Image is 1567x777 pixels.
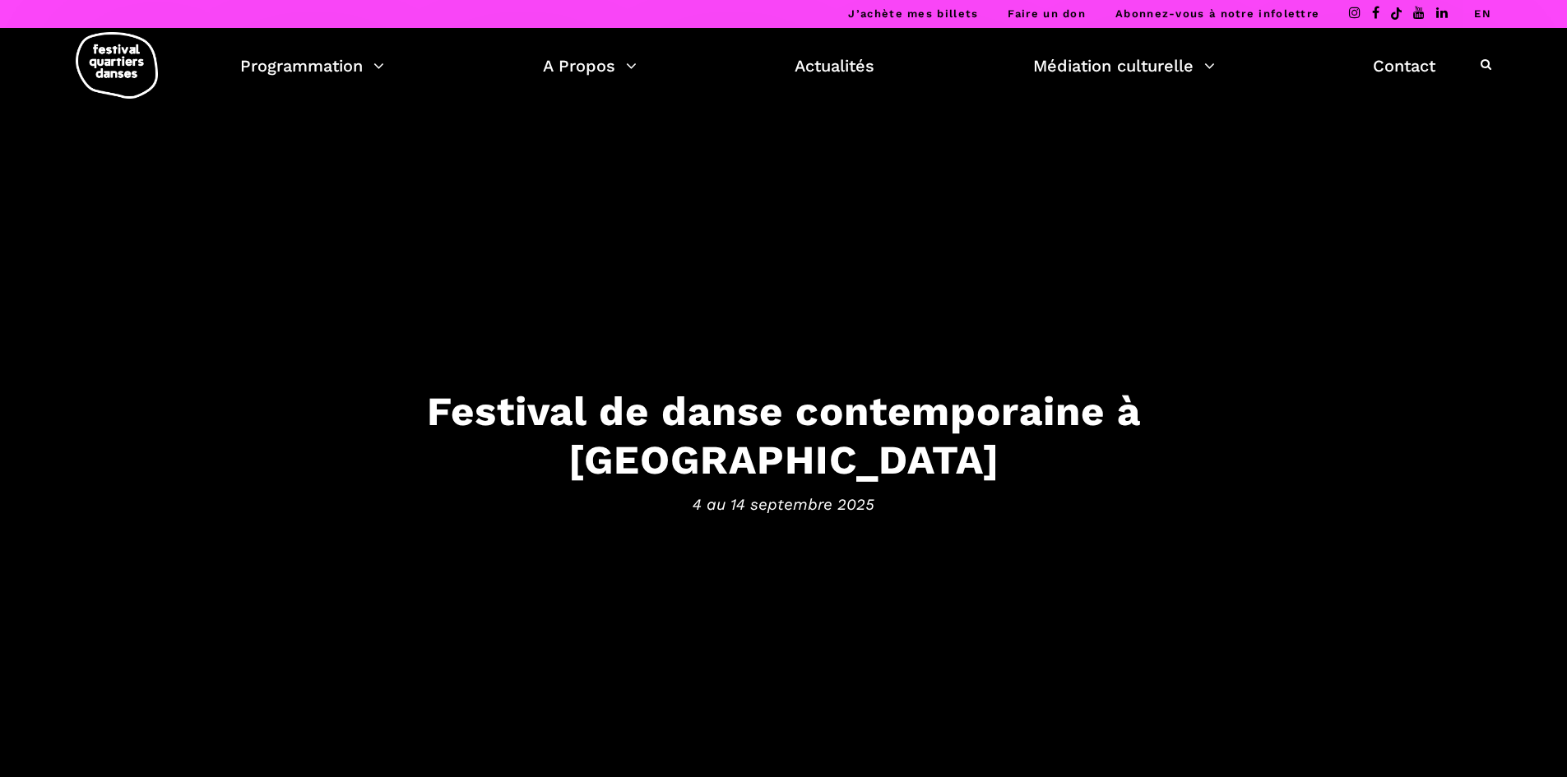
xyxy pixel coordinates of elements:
a: Médiation culturelle [1033,52,1215,80]
a: A Propos [543,52,637,80]
a: Actualités [795,52,874,80]
a: Faire un don [1008,7,1086,20]
h3: Festival de danse contemporaine à [GEOGRAPHIC_DATA] [274,387,1294,484]
a: Contact [1373,52,1435,80]
a: J’achète mes billets [848,7,978,20]
img: logo-fqd-med [76,32,158,99]
span: 4 au 14 septembre 2025 [274,492,1294,516]
a: Programmation [240,52,384,80]
a: EN [1474,7,1491,20]
a: Abonnez-vous à notre infolettre [1115,7,1319,20]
